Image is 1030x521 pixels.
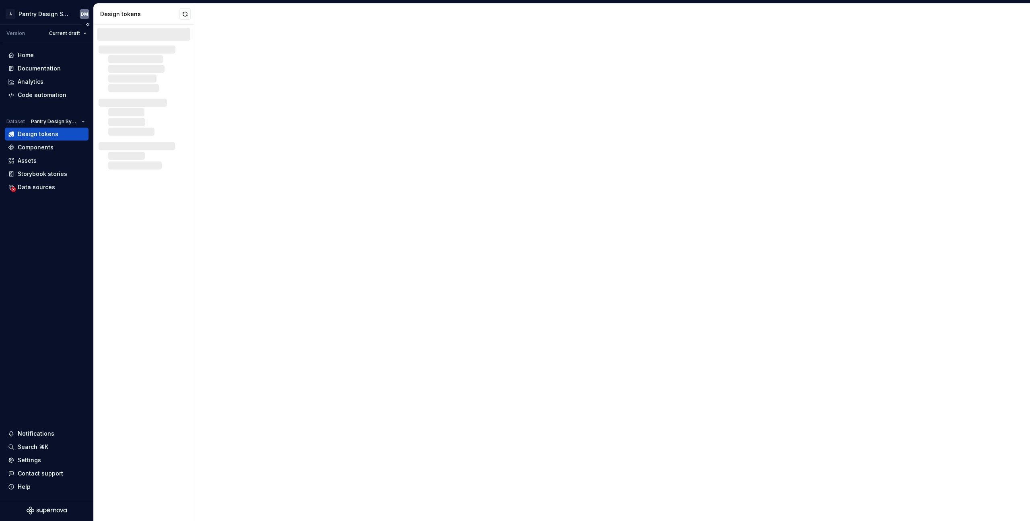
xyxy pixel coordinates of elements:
div: Analytics [18,78,43,86]
div: Documentation [18,64,61,72]
div: Settings [18,456,41,464]
button: Notifications [5,427,89,440]
a: Documentation [5,62,89,75]
a: Assets [5,154,89,167]
div: Version [6,30,25,37]
svg: Supernova Logo [27,507,67,515]
div: Data sources [18,183,55,191]
div: DM [81,11,88,17]
div: Pantry Design System [19,10,70,18]
a: Code automation [5,89,89,101]
div: Assets [18,157,37,165]
div: A [6,9,15,19]
div: Design tokens [100,10,179,18]
div: Contact support [18,469,63,478]
button: Pantry Design System [27,116,89,127]
div: Storybook stories [18,170,67,178]
button: Help [5,480,89,493]
button: Search ⌘K [5,440,89,453]
div: Home [18,51,34,59]
div: Components [18,143,54,151]
div: Search ⌘K [18,443,48,451]
div: Code automation [18,91,66,99]
div: Notifications [18,430,54,438]
div: Help [18,483,31,491]
a: Data sources [5,181,89,194]
a: Design tokens [5,128,89,141]
a: Components [5,141,89,154]
span: Pantry Design System [31,118,78,125]
button: Collapse sidebar [82,19,93,30]
span: Current draft [49,30,80,37]
div: Dataset [6,118,25,125]
button: Contact support [5,467,89,480]
a: Analytics [5,75,89,88]
a: Settings [5,454,89,467]
div: Design tokens [18,130,58,138]
a: Home [5,49,89,62]
button: Current draft [45,28,90,39]
button: APantry Design SystemDM [2,5,92,23]
a: Storybook stories [5,167,89,180]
